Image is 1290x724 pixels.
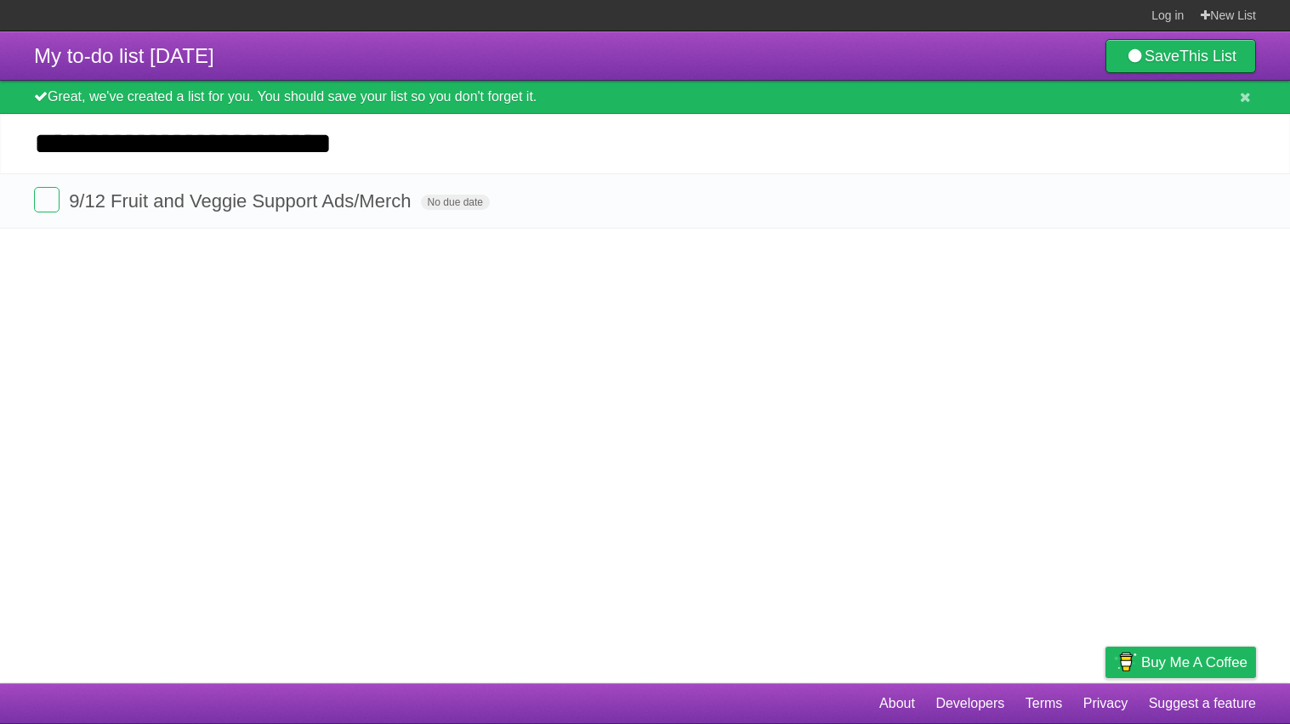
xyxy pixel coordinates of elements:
[1114,648,1137,676] img: Buy me a coffee
[879,687,915,720] a: About
[1141,648,1247,677] span: Buy me a coffee
[1026,687,1063,720] a: Terms
[1179,48,1236,65] b: This List
[34,187,60,212] label: Done
[1083,687,1128,720] a: Privacy
[69,190,415,212] span: 9/12 Fruit and Veggie Support Ads/Merch
[34,44,214,67] span: My to-do list [DATE]
[1105,647,1256,678] a: Buy me a coffee
[421,195,490,210] span: No due date
[1105,39,1256,73] a: SaveThis List
[1149,687,1256,720] a: Suggest a feature
[935,687,1004,720] a: Developers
